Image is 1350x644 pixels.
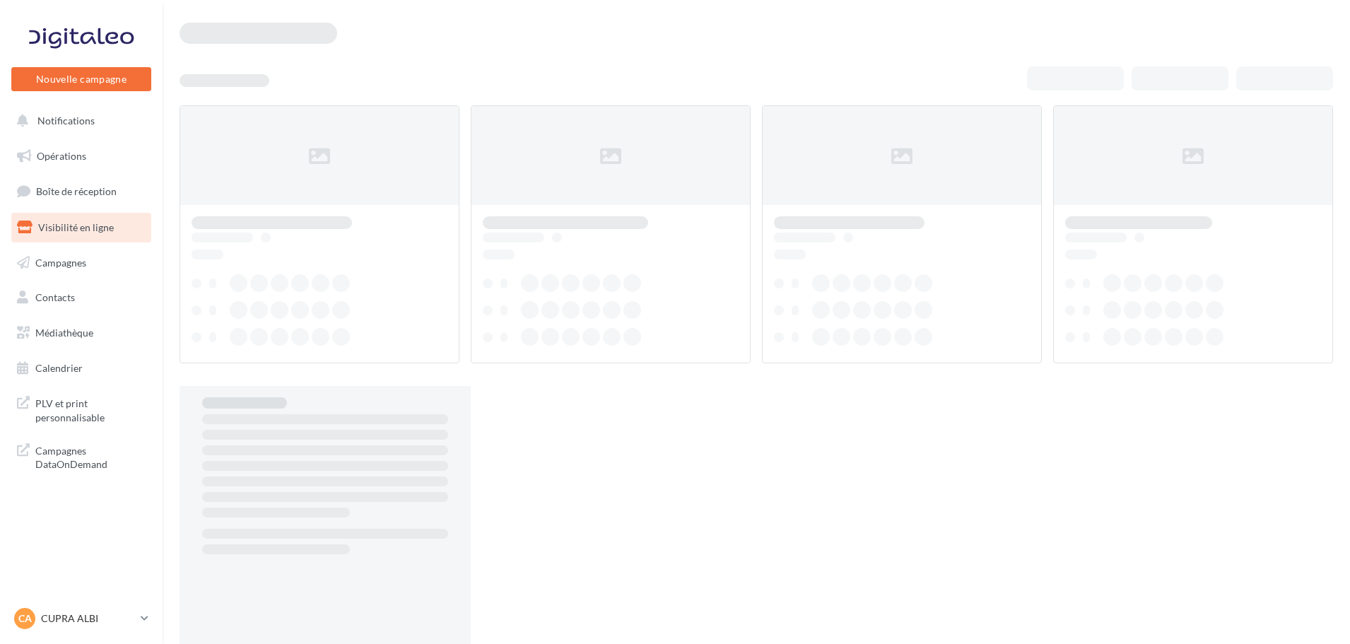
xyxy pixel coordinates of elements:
[35,291,75,303] span: Contacts
[18,611,32,626] span: CA
[35,394,146,424] span: PLV et print personnalisable
[38,221,114,233] span: Visibilité en ligne
[35,327,93,339] span: Médiathèque
[8,213,154,242] a: Visibilité en ligne
[37,150,86,162] span: Opérations
[35,256,86,268] span: Campagnes
[11,605,151,632] a: CA CUPRA ALBI
[8,353,154,383] a: Calendrier
[8,388,154,430] a: PLV et print personnalisable
[8,283,154,312] a: Contacts
[35,362,83,374] span: Calendrier
[36,185,117,197] span: Boîte de réception
[8,106,148,136] button: Notifications
[8,248,154,278] a: Campagnes
[11,67,151,91] button: Nouvelle campagne
[41,611,135,626] p: CUPRA ALBI
[8,141,154,171] a: Opérations
[8,318,154,348] a: Médiathèque
[8,176,154,206] a: Boîte de réception
[37,115,95,127] span: Notifications
[8,435,154,477] a: Campagnes DataOnDemand
[35,441,146,472] span: Campagnes DataOnDemand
